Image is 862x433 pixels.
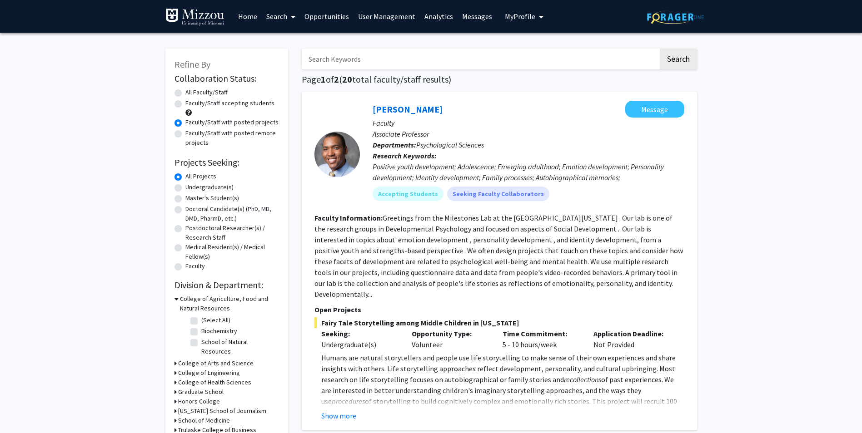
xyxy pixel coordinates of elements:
[185,193,239,203] label: Master's Student(s)
[321,410,356,421] button: Show more
[185,88,228,97] label: All Faculty/Staff
[647,10,704,24] img: ForagerOne Logo
[262,0,300,32] a: Search
[373,187,443,201] mat-chip: Accepting Students
[373,151,437,160] b: Research Keywords:
[185,128,279,148] label: Faculty/Staff with posted remote projects
[564,375,601,384] em: recollections
[660,49,697,69] button: Search
[174,59,210,70] span: Refine By
[314,304,684,315] p: Open Projects
[178,359,254,368] h3: College of Arts and Science
[165,8,224,26] img: University of Missouri Logo
[185,182,234,192] label: Undergraduate(s)
[587,328,678,350] div: Not Provided
[174,280,279,290] h2: Division & Department:
[201,326,237,336] label: Biochemistry
[178,397,220,406] h3: Honors College
[593,328,671,339] p: Application Deadline:
[334,74,339,85] span: 2
[185,242,279,261] label: Medical Resident(s) / Medical Fellow(s)
[405,328,496,350] div: Volunteer
[373,161,684,183] div: Positive youth development; Adolescence; Emerging adulthood; Emotion development; Personality dev...
[180,294,279,313] h3: College of Agriculture, Food and Natural Resources
[302,74,697,85] h1: Page of ( total faculty/staff results)
[174,157,279,168] h2: Projects Seeking:
[314,213,683,299] fg-read-more: Greetings from the Milestones Lab at the [GEOGRAPHIC_DATA][US_STATE] . Our lab is one of the rese...
[458,0,497,32] a: Messages
[234,0,262,32] a: Home
[185,98,274,108] label: Faculty/Staff accepting students
[185,223,279,242] label: Postdoctoral Researcher(s) / Research Staff
[505,12,535,21] span: My Profile
[185,261,205,271] label: Faculty
[185,172,216,181] label: All Projects
[178,406,266,416] h3: [US_STATE] School of Journalism
[185,118,279,127] label: Faculty/Staff with posted projects
[178,387,224,397] h3: Graduate School
[314,317,684,328] span: Fairy Tale Storytelling among Middle Children in [US_STATE]
[342,74,352,85] span: 20
[625,101,684,118] button: Message Jordan Booker
[332,397,365,406] em: procedures
[185,204,279,223] label: Doctoral Candidate(s) (PhD, MD, DMD, PharmD, etc.)
[178,368,240,378] h3: College of Engineering
[503,328,580,339] p: Time Commitment:
[174,73,279,84] h2: Collaboration Status:
[416,140,484,149] span: Psychological Sciences
[178,378,251,387] h3: College of Health Sciences
[373,118,684,128] p: Faculty
[314,213,383,222] b: Faculty Information:
[201,337,277,356] label: School of Natural Resources
[300,0,354,32] a: Opportunities
[373,128,684,139] p: Associate Professor
[447,187,549,201] mat-chip: Seeking Faculty Collaborators
[373,140,416,149] b: Departments:
[420,0,458,32] a: Analytics
[201,315,230,325] label: (Select All)
[496,328,587,350] div: 5 - 10 hours/week
[321,339,399,350] div: Undergraduate(s)
[412,328,489,339] p: Opportunity Type:
[321,74,326,85] span: 1
[373,103,443,115] a: [PERSON_NAME]
[178,416,230,425] h3: School of Medicine
[321,328,399,339] p: Seeking:
[7,392,39,426] iframe: Chat
[302,49,658,69] input: Search Keywords
[354,0,420,32] a: User Management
